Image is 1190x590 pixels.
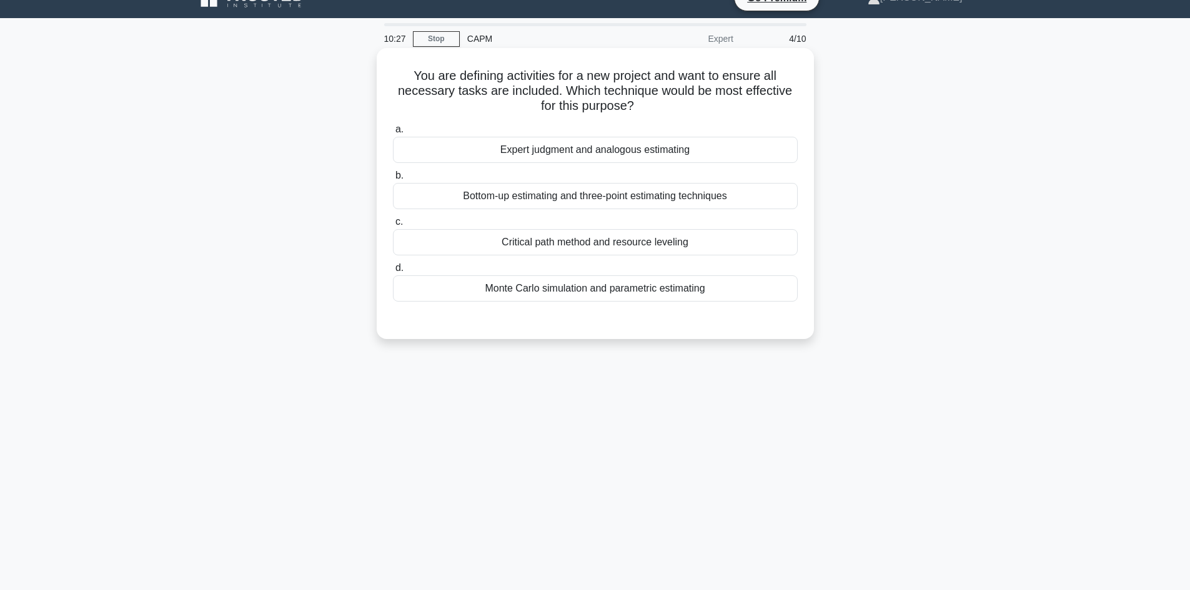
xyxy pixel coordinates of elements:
a: Stop [413,31,460,47]
span: d. [395,262,404,273]
div: 10:27 [377,26,413,51]
span: c. [395,216,403,227]
div: Expert [632,26,741,51]
div: Bottom-up estimating and three-point estimating techniques [393,183,798,209]
div: Critical path method and resource leveling [393,229,798,255]
div: CAPM [460,26,632,51]
div: Monte Carlo simulation and parametric estimating [393,275,798,302]
div: Expert judgment and analogous estimating [393,137,798,163]
div: 4/10 [741,26,814,51]
span: b. [395,170,404,180]
h5: You are defining activities for a new project and want to ensure all necessary tasks are included... [392,68,799,114]
span: a. [395,124,404,134]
